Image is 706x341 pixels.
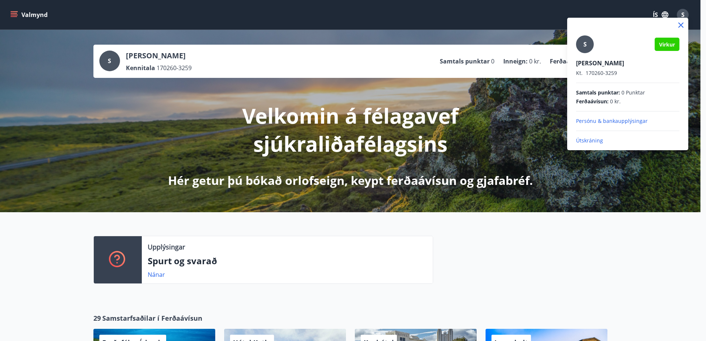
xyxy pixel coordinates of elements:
p: [PERSON_NAME] [576,59,679,67]
span: 0 Punktar [621,89,645,96]
span: Samtals punktar : [576,89,620,96]
span: S [583,40,587,48]
p: Persónu & bankaupplýsingar [576,117,679,125]
span: Kt. [576,69,583,76]
span: 0 kr. [610,98,621,105]
span: Ferðaávísun : [576,98,609,105]
p: Útskráning [576,137,679,144]
span: Virkur [659,41,675,48]
p: 170260-3259 [576,69,679,77]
